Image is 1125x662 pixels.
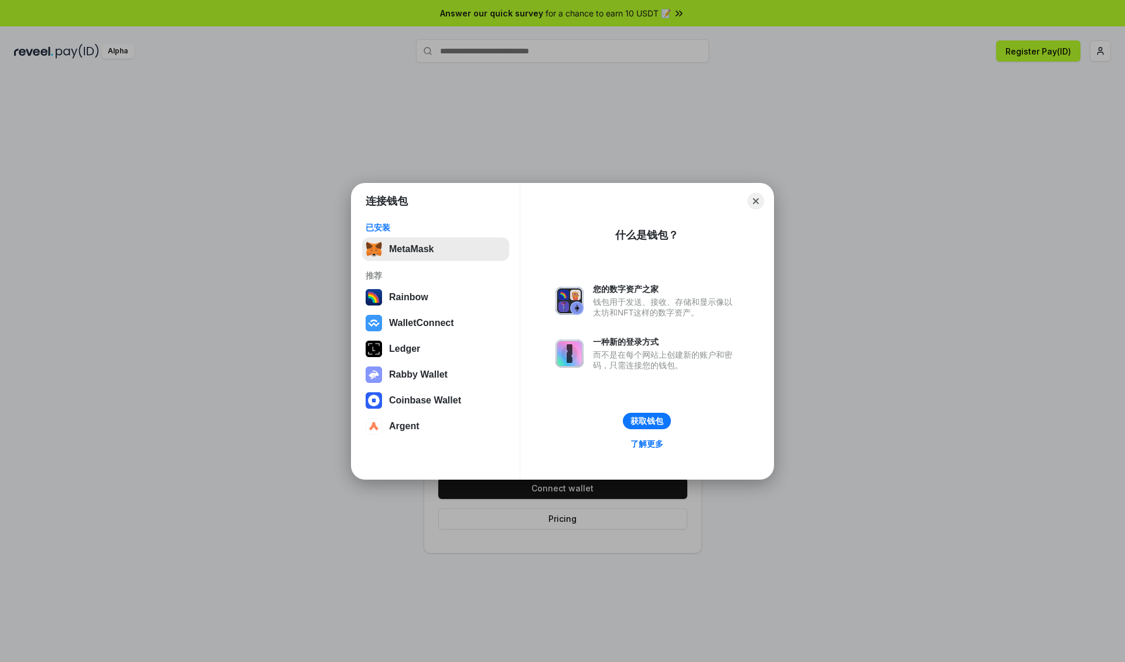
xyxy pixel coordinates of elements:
[389,344,420,354] div: Ledger
[362,389,509,412] button: Coinbase Wallet
[389,421,420,432] div: Argent
[555,287,584,315] img: svg+xml,%3Csvg%20xmlns%3D%22http%3A%2F%2Fwww.w3.org%2F2000%2Fsvg%22%20fill%3D%22none%22%20viewBox...
[366,270,506,281] div: 推荐
[555,340,584,368] img: svg+xml,%3Csvg%20xmlns%3D%22http%3A%2F%2Fwww.w3.org%2F2000%2Fsvg%22%20fill%3D%22none%22%20viewBox...
[593,349,738,371] div: 而不是在每个网站上创建新的账户和密码，只需连接您的钱包。
[630,416,663,426] div: 获取钱包
[748,193,764,209] button: Close
[623,436,670,451] a: 了解更多
[362,286,509,309] button: Rainbow
[593,337,738,347] div: 一种新的登录方式
[366,366,382,383] img: svg+xml,%3Csvg%20xmlns%3D%22http%3A%2F%2Fwww.w3.org%2F2000%2Fsvg%22%20fill%3D%22none%22%20viewBox...
[593,297,738,318] div: 钱包用于发送、接收、存储和显示像以太坊和NFT这样的数字资产。
[615,228,679,242] div: 什么是钱包？
[362,237,509,261] button: MetaMask
[593,284,738,294] div: 您的数字资产之家
[366,392,382,409] img: svg+xml,%3Csvg%20width%3D%2228%22%20height%3D%2228%22%20viewBox%3D%220%200%2028%2028%22%20fill%3D...
[362,311,509,335] button: WalletConnect
[366,194,408,208] h1: 连接钱包
[366,418,382,434] img: svg+xml,%3Csvg%20width%3D%2228%22%20height%3D%2228%22%20viewBox%3D%220%200%2028%2028%22%20fill%3D...
[630,439,663,449] div: 了解更多
[389,369,448,380] div: Rabby Wallet
[366,222,506,233] div: 已安装
[362,363,509,386] button: Rabby Wallet
[389,395,461,406] div: Coinbase Wallet
[366,289,382,305] img: svg+xml,%3Csvg%20width%3D%22120%22%20height%3D%22120%22%20viewBox%3D%220%200%20120%20120%22%20fil...
[389,244,434,254] div: MetaMask
[362,337,509,361] button: Ledger
[623,413,671,429] button: 获取钱包
[362,415,509,438] button: Argent
[366,341,382,357] img: svg+xml,%3Csvg%20xmlns%3D%22http%3A%2F%2Fwww.w3.org%2F2000%2Fsvg%22%20width%3D%2228%22%20height%3...
[366,315,382,331] img: svg+xml,%3Csvg%20width%3D%2228%22%20height%3D%2228%22%20viewBox%3D%220%200%2028%2028%22%20fill%3D...
[389,318,454,328] div: WalletConnect
[389,292,428,303] div: Rainbow
[366,241,382,257] img: svg+xml,%3Csvg%20fill%3D%22none%22%20height%3D%2233%22%20viewBox%3D%220%200%2035%2033%22%20width%...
